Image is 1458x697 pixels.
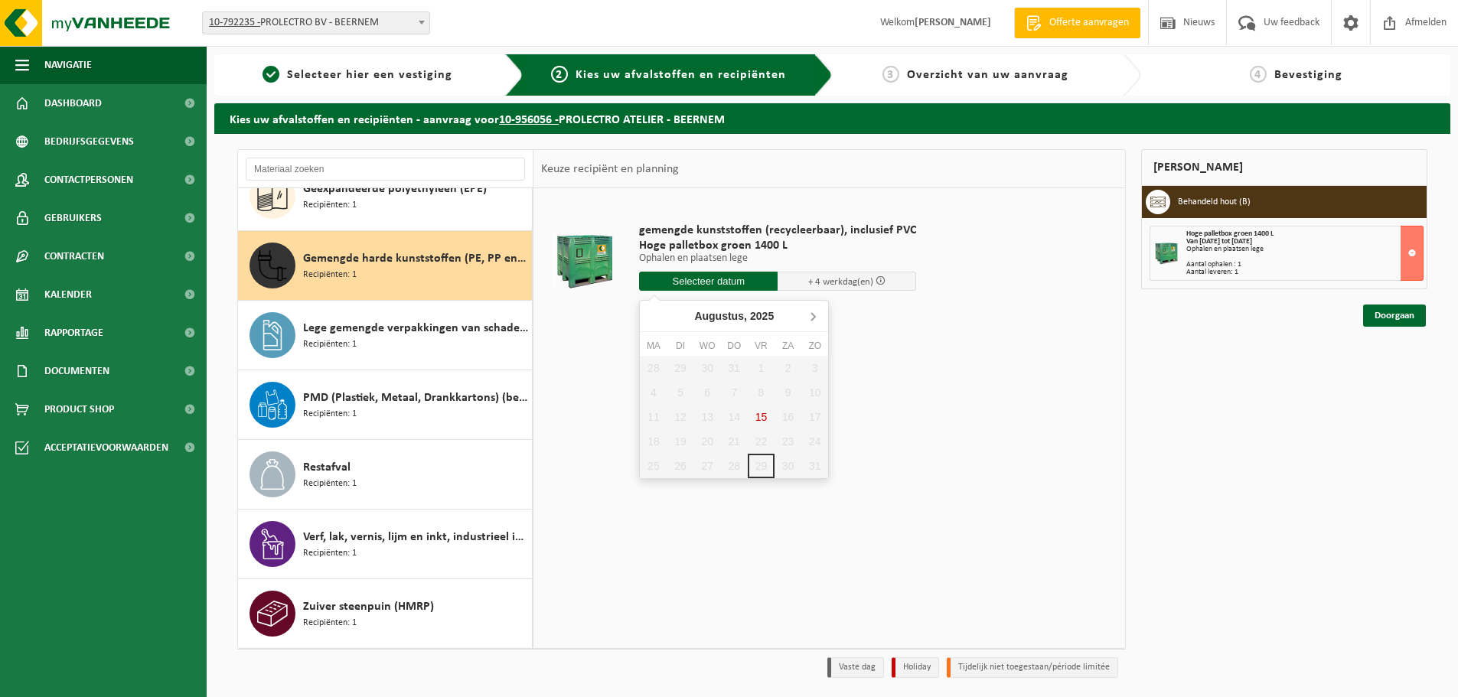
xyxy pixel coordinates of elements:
[1186,237,1252,246] strong: Van [DATE] tot [DATE]
[44,199,102,237] span: Gebruikers
[915,17,991,28] strong: [PERSON_NAME]
[238,579,533,648] button: Zuiver steenpuin (HMRP) Recipiënten: 1
[1274,69,1342,81] span: Bevestiging
[263,66,279,83] span: 1
[303,477,357,491] span: Recipiënten: 1
[721,338,748,353] div: do
[303,616,357,630] span: Recipiënten: 1
[827,657,884,678] li: Vaste dag
[667,338,693,353] div: di
[639,272,778,291] input: Selecteer datum
[222,66,493,84] a: 1Selecteer hier een vestiging
[246,158,525,181] input: Materiaal zoeken
[44,428,168,467] span: Acceptatievoorwaarden
[238,440,533,510] button: Restafval Recipiënten: 1
[287,69,452,81] span: Selecteer hier een vestiging
[1178,190,1251,214] h3: Behandeld hout (B)
[238,301,533,370] button: Lege gemengde verpakkingen van schadelijke stoffen Recipiënten: 1
[947,657,1118,678] li: Tijdelijk niet toegestaan/période limitée
[303,598,434,616] span: Zuiver steenpuin (HMRP)
[303,389,528,407] span: PMD (Plastiek, Metaal, Drankkartons) (bedrijven)
[238,231,533,301] button: Gemengde harde kunststoffen (PE, PP en PVC), recycleerbaar (industrieel) Recipiënten: 1
[640,338,667,353] div: ma
[303,180,487,198] span: Geëxpandeerde polyethyleen (EPE)
[1045,15,1133,31] span: Offerte aanvragen
[44,122,134,161] span: Bedrijfsgegevens
[303,319,528,337] span: Lege gemengde verpakkingen van schadelijke stoffen
[688,304,780,328] div: Augustus,
[44,161,133,199] span: Contactpersonen
[1186,246,1423,253] div: Ophalen en plaatsen lege
[1363,305,1426,327] a: Doorgaan
[551,66,568,83] span: 2
[238,370,533,440] button: PMD (Plastiek, Metaal, Drankkartons) (bedrijven) Recipiënten: 1
[203,12,429,34] span: 10-792235 - PROLECTRO BV - BEERNEM
[639,238,916,253] span: Hoge palletbox groen 1400 L
[44,390,114,428] span: Product Shop
[303,268,357,282] span: Recipiënten: 1
[238,161,533,231] button: Geëxpandeerde polyethyleen (EPE) Recipiënten: 1
[303,458,351,477] span: Restafval
[1014,8,1140,38] a: Offerte aanvragen
[44,237,104,275] span: Contracten
[1186,261,1423,269] div: Aantal ophalen : 1
[44,46,92,84] span: Navigatie
[44,352,109,390] span: Documenten
[1186,269,1423,276] div: Aantal leveren: 1
[44,84,102,122] span: Dashboard
[303,198,357,213] span: Recipiënten: 1
[303,407,357,422] span: Recipiënten: 1
[533,150,687,188] div: Keuze recipiënt en planning
[907,69,1068,81] span: Overzicht van uw aanvraag
[576,69,786,81] span: Kies uw afvalstoffen en recipiënten
[303,337,357,352] span: Recipiënten: 1
[202,11,430,34] span: 10-792235 - PROLECTRO BV - BEERNEM
[775,338,801,353] div: za
[882,66,899,83] span: 3
[44,314,103,352] span: Rapportage
[499,114,559,126] tcxspan: Call 10-956056 - via 3CX
[303,528,528,546] span: Verf, lak, vernis, lijm en inkt, industrieel in kleinverpakking
[238,510,533,579] button: Verf, lak, vernis, lijm en inkt, industrieel in kleinverpakking Recipiënten: 1
[214,103,1450,133] h2: Kies uw afvalstoffen en recipiënten - aanvraag voor PROLECTRO ATELIER - BEERNEM
[1250,66,1267,83] span: 4
[303,546,357,561] span: Recipiënten: 1
[801,338,828,353] div: zo
[748,338,775,353] div: vr
[1141,149,1427,186] div: [PERSON_NAME]
[209,17,260,28] tcxspan: Call 10-792235 - via 3CX
[750,311,774,321] i: 2025
[303,249,528,268] span: Gemengde harde kunststoffen (PE, PP en PVC), recycleerbaar (industrieel)
[639,253,916,264] p: Ophalen en plaatsen lege
[694,338,721,353] div: wo
[1186,230,1274,238] span: Hoge palletbox groen 1400 L
[892,657,939,678] li: Holiday
[639,223,916,238] span: gemengde kunststoffen (recycleerbaar), inclusief PVC
[44,275,92,314] span: Kalender
[808,277,873,287] span: + 4 werkdag(en)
